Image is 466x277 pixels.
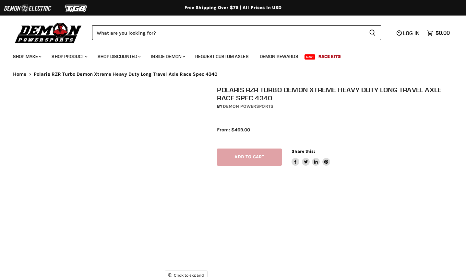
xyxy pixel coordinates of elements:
button: Search [364,25,381,40]
img: Demon Powersports [13,21,84,44]
h1: Polaris RZR Turbo Demon Xtreme Heavy Duty Long Travel Axle Race Spec 4340 [217,86,459,102]
span: New! [305,54,316,60]
span: Log in [403,30,420,36]
a: Demon Rewards [255,50,303,63]
span: Polaris RZR Turbo Demon Xtreme Heavy Duty Long Travel Axle Race Spec 4340 [34,72,218,77]
a: Request Custom Axles [190,50,254,63]
a: Race Kits [314,50,346,63]
ul: Main menu [8,47,448,63]
a: Inside Demon [146,50,189,63]
a: $0.00 [424,28,453,38]
span: From: $469.00 [217,127,250,133]
a: Shop Discounted [93,50,145,63]
img: TGB Logo 2 [52,2,101,15]
form: Product [92,25,381,40]
a: Demon Powersports [223,104,273,109]
a: Shop Make [8,50,45,63]
img: Demon Electric Logo 2 [3,2,52,15]
a: Home [13,72,27,77]
input: Search [92,25,364,40]
span: $0.00 [436,30,450,36]
a: Log in [394,30,424,36]
div: by [217,103,459,110]
a: Shop Product [47,50,91,63]
span: Share this: [292,149,315,154]
aside: Share this: [292,149,330,166]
